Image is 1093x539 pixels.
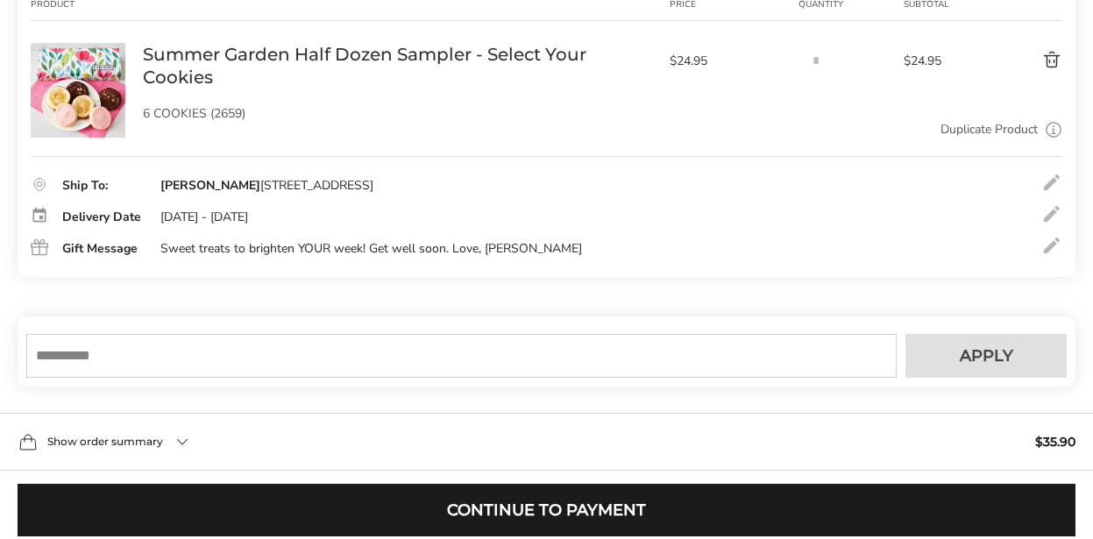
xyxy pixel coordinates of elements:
[1035,436,1075,448] span: $35.90
[62,243,143,255] div: Gift Message
[31,43,125,138] img: Summer Garden Half Dozen Sampler - Select Your Cookies
[62,211,143,223] div: Delivery Date
[160,177,260,194] strong: [PERSON_NAME]
[670,53,790,69] span: $24.95
[160,241,582,257] div: Sweet treats to brighten YOUR week! Get well soon. Love, [PERSON_NAME]
[798,43,834,78] input: Quantity input
[47,436,163,447] span: Show order summary
[904,53,976,69] span: $24.95
[31,42,125,59] a: Summer Garden Half Dozen Sampler - Select Your Cookies
[940,120,1038,139] a: Duplicate Product
[143,108,652,120] p: 6 COOKIES (2659)
[62,180,143,192] div: Ship To:
[905,334,1067,378] button: Apply
[960,348,1013,364] span: Apply
[160,178,373,194] div: [STREET_ADDRESS]
[976,50,1062,71] button: Delete product
[143,43,652,89] a: Summer Garden Half Dozen Sampler - Select Your Cookies
[18,484,1075,536] button: Continue to Payment
[160,209,248,225] div: [DATE] - [DATE]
